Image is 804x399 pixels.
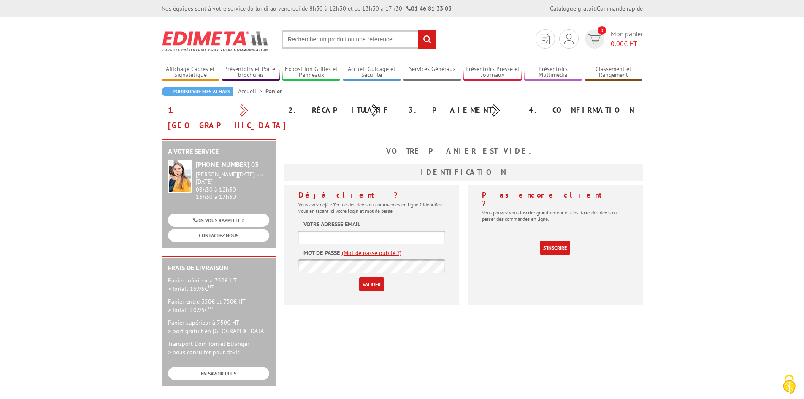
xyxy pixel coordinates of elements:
h4: Pas encore client ? [482,191,628,208]
label: Votre adresse email [303,220,360,228]
a: Présentoirs Multimédia [524,65,582,79]
span: > forfait 20.95€ [168,306,214,314]
p: Panier entre 350€ et 750€ HT [168,297,269,314]
li: Panier [265,87,282,95]
b: Votre panier est vide. [386,146,541,156]
div: 4. Confirmation [522,103,643,118]
div: 1. [GEOGRAPHIC_DATA] [162,103,282,133]
sup: HT [208,284,214,290]
input: Rechercher un produit ou une référence... [282,30,436,49]
p: Transport Dom-Tom et Etranger [168,339,269,356]
p: Panier inférieur à 350€ HT [168,276,269,293]
span: > forfait 16.95€ [168,285,214,293]
span: > nous consulter pour devis [168,348,240,356]
a: Présentoirs et Porte-brochures [222,65,280,79]
a: CONTACTEZ-NOUS [168,229,269,242]
h4: Déjà client ? [298,191,445,199]
input: rechercher [418,30,436,49]
img: devis rapide [588,34,601,44]
a: Poursuivre mes achats [162,87,233,96]
a: Accueil Guidage et Sécurité [343,65,401,79]
a: Classement et Rangement [585,65,643,79]
h2: Frais de Livraison [168,264,269,272]
button: Cookies (fenêtre modale) [774,370,804,399]
div: [PERSON_NAME][DATE] au [DATE] [196,171,269,185]
img: Cookies (fenêtre modale) [779,374,800,395]
p: Vous avez déjà effectué des devis ou commandes en ligne ? Identifiez-vous en tapant ici votre log... [298,201,445,214]
p: Vous pouvez vous inscrire gratuitement et ainsi faire des devis ou passer des commandes en ligne. [482,209,628,222]
strong: 01 46 81 33 03 [406,5,452,12]
a: devis rapide 0 Mon panier 0,00€ HT [583,29,643,49]
input: Valider [359,277,384,291]
a: Accueil [238,87,265,95]
a: EN SAVOIR PLUS [168,367,269,380]
img: widget-service.jpg [168,160,192,193]
a: Commande rapide [597,5,643,12]
a: Présentoirs Presse et Journaux [463,65,522,79]
a: Exposition Grilles et Panneaux [282,65,341,79]
span: Mon panier [611,29,643,49]
span: > port gratuit en [GEOGRAPHIC_DATA] [168,327,265,335]
a: ON VOUS RAPPELLE ? [168,214,269,227]
div: 08h30 à 12h30 13h30 à 17h30 [196,171,269,200]
h3: Identification [284,164,643,181]
img: devis rapide [564,34,574,44]
a: (Mot de passe oublié ?) [342,249,401,257]
div: 3. Paiement [402,103,522,118]
div: Nos équipes sont à votre service du lundi au vendredi de 8h30 à 12h30 et de 13h30 à 17h30 [162,4,452,13]
a: Catalogue gratuit [550,5,596,12]
strong: [PHONE_NUMBER] 03 [196,160,259,168]
img: devis rapide [541,34,550,44]
span: 0,00 [611,39,624,48]
div: 2. Récapitulatif [282,103,402,118]
img: Edimeta [162,25,269,57]
span: € HT [611,39,643,49]
div: | [550,4,643,13]
a: Services Généraux [403,65,461,79]
span: 0 [598,26,606,35]
label: Mot de passe [303,249,340,257]
p: Panier supérieur à 750€ HT [168,318,269,335]
a: S'inscrire [540,241,570,255]
h2: A votre service [168,148,269,155]
sup: HT [208,305,214,311]
a: Affichage Cadres et Signalétique [162,65,220,79]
